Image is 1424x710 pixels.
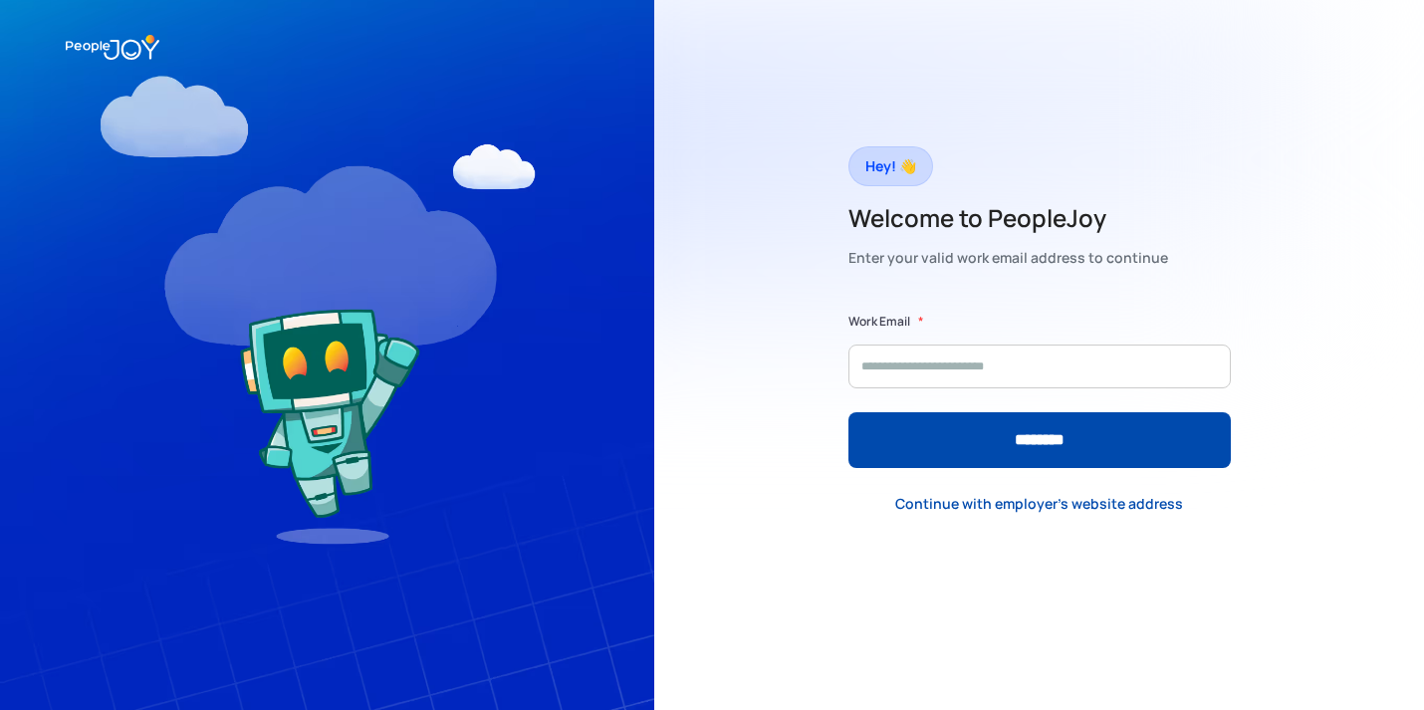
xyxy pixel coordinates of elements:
h2: Welcome to PeopleJoy [848,202,1168,234]
label: Work Email [848,312,910,332]
form: Form [848,312,1231,468]
div: Hey! 👋 [865,152,916,180]
div: Continue with employer's website address [895,494,1183,514]
div: Enter your valid work email address to continue [848,244,1168,272]
a: Continue with employer's website address [879,483,1199,524]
